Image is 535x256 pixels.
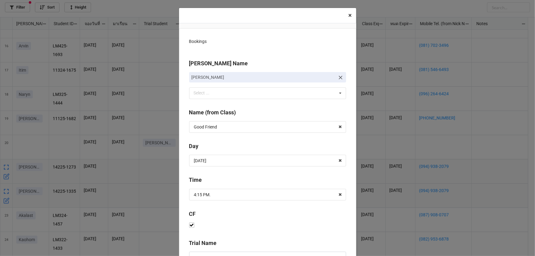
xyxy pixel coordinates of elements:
p: Bookings [189,38,346,44]
label: Trial Name [189,239,217,247]
label: Name (from Class) [189,108,236,117]
label: CF [189,210,196,218]
p: [PERSON_NAME] [192,74,335,80]
span: × [349,12,352,19]
div: Good Friend [194,125,217,129]
div: 4:15 PM. [194,193,211,197]
label: Day [189,142,199,151]
label: [PERSON_NAME] Name [189,59,248,68]
div: Select ... [192,90,219,97]
label: Time [189,176,202,184]
div: [DATE] [194,159,207,163]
